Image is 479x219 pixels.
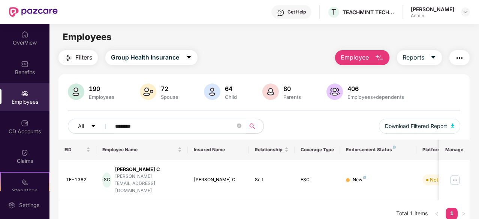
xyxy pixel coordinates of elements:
img: svg+xml;base64,PHN2ZyBpZD0iRHJvcGRvd24tMzJ4MzIiIHhtbG5zPSJodHRwOi8vd3d3LnczLm9yZy8yMDAwL3N2ZyIgd2... [463,9,469,15]
span: caret-down [91,124,96,130]
div: ESC [301,176,334,183]
button: search [245,119,264,134]
div: SC [102,173,111,188]
div: TE-1382 [66,176,91,183]
span: close-circle [237,123,241,130]
div: New [353,176,366,183]
img: svg+xml;base64,PHN2ZyB4bWxucz0iaHR0cDovL3d3dy53My5vcmcvMjAwMC9zdmciIHhtbG5zOnhsaW5rPSJodHRwOi8vd3... [262,83,279,100]
th: EID [58,140,97,160]
div: Stepathon [1,187,49,194]
span: T [331,7,336,16]
img: New Pazcare Logo [9,7,58,17]
div: Spouse [159,94,180,100]
span: All [78,122,84,130]
img: svg+xml;base64,PHN2ZyB4bWxucz0iaHR0cDovL3d3dy53My5vcmcvMjAwMC9zdmciIHdpZHRoPSIyNCIgaGVpZ2h0PSIyNC... [455,54,464,63]
div: Self [255,176,289,183]
th: Employee Name [96,140,188,160]
th: Coverage Type [295,140,340,160]
img: svg+xml;base64,PHN2ZyB4bWxucz0iaHR0cDovL3d3dy53My5vcmcvMjAwMC9zdmciIHhtbG5zOnhsaW5rPSJodHRwOi8vd3... [68,83,84,100]
a: 1 [446,208,458,219]
img: svg+xml;base64,PHN2ZyB4bWxucz0iaHR0cDovL3d3dy53My5vcmcvMjAwMC9zdmciIHhtbG5zOnhsaW5rPSJodHRwOi8vd3... [375,54,384,63]
div: Parents [282,94,302,100]
div: Admin [411,13,454,19]
div: Employees [87,94,116,100]
img: svg+xml;base64,PHN2ZyB4bWxucz0iaHR0cDovL3d3dy53My5vcmcvMjAwMC9zdmciIHdpZHRoPSIyNCIgaGVpZ2h0PSIyNC... [64,54,73,63]
div: Platform Status [422,147,464,153]
div: 80 [282,85,302,92]
span: left [434,212,439,216]
span: Filters [75,53,92,62]
div: Child [223,94,238,100]
img: svg+xml;base64,PHN2ZyBpZD0iQ0RfQWNjb3VudHMiIGRhdGEtbmFtZT0iQ0QgQWNjb3VudHMiIHhtbG5zPSJodHRwOi8vd3... [21,119,28,127]
img: svg+xml;base64,PHN2ZyB4bWxucz0iaHR0cDovL3d3dy53My5vcmcvMjAwMC9zdmciIHdpZHRoPSI4IiBoZWlnaHQ9IjgiIH... [363,176,366,179]
span: caret-down [186,54,192,61]
div: TEACHMINT TECHNOLOGIES PRIVATE LIMITED [343,9,395,16]
span: Download Filtered Report [385,122,447,130]
th: Relationship [249,140,295,160]
img: svg+xml;base64,PHN2ZyB4bWxucz0iaHR0cDovL3d3dy53My5vcmcvMjAwMC9zdmciIHhtbG5zOnhsaW5rPSJodHRwOi8vd3... [204,83,220,100]
span: Group Health Insurance [111,53,179,62]
img: svg+xml;base64,PHN2ZyB4bWxucz0iaHR0cDovL3d3dy53My5vcmcvMjAwMC9zdmciIHdpZHRoPSI4IiBoZWlnaHQ9IjgiIH... [393,146,396,149]
span: caret-down [430,54,436,61]
span: Reports [403,53,424,62]
img: svg+xml;base64,PHN2ZyBpZD0iQmVuZWZpdHMiIHhtbG5zPSJodHRwOi8vd3d3LnczLm9yZy8yMDAwL3N2ZyIgd2lkdGg9Ij... [21,60,28,68]
div: [PERSON_NAME][EMAIL_ADDRESS][DOMAIN_NAME] [115,173,182,194]
button: Filters [58,50,98,65]
img: svg+xml;base64,PHN2ZyB4bWxucz0iaHR0cDovL3d3dy53My5vcmcvMjAwMC9zdmciIHdpZHRoPSIyMSIgaGVpZ2h0PSIyMC... [21,179,28,186]
button: Download Filtered Report [379,119,461,134]
button: Allcaret-down [68,119,114,134]
span: EID [64,147,85,153]
span: search [245,123,260,129]
div: [PERSON_NAME] C [194,176,243,183]
span: Employee Name [102,147,176,153]
img: manageButton [449,174,461,186]
div: 190 [87,85,116,92]
span: close-circle [237,124,241,128]
span: Employee [341,53,369,62]
button: Reportscaret-down [397,50,442,65]
img: svg+xml;base64,PHN2ZyBpZD0iQ2xhaW0iIHhtbG5zPSJodHRwOi8vd3d3LnczLm9yZy8yMDAwL3N2ZyIgd2lkdGg9IjIwIi... [21,149,28,156]
div: Not Verified [430,176,457,183]
div: 72 [159,85,180,92]
button: Employee [335,50,389,65]
img: svg+xml;base64,PHN2ZyB4bWxucz0iaHR0cDovL3d3dy53My5vcmcvMjAwMC9zdmciIHhtbG5zOnhsaW5rPSJodHRwOi8vd3... [451,124,455,128]
div: Endorsement Status [346,147,410,153]
th: Insured Name [188,140,249,160]
div: [PERSON_NAME] C [115,166,182,173]
div: [PERSON_NAME] [411,6,454,13]
img: svg+xml;base64,PHN2ZyBpZD0iSG9tZSIgeG1sbnM9Imh0dHA6Ly93d3cudzMub3JnLzIwMDAvc3ZnIiB3aWR0aD0iMjAiIG... [21,31,28,38]
img: svg+xml;base64,PHN2ZyBpZD0iU2V0dGluZy0yMHgyMCIgeG1sbnM9Imh0dHA6Ly93d3cudzMub3JnLzIwMDAvc3ZnIiB3aW... [8,201,15,209]
div: 406 [346,85,406,92]
img: svg+xml;base64,PHN2ZyB4bWxucz0iaHR0cDovL3d3dy53My5vcmcvMjAwMC9zdmciIHhtbG5zOnhsaW5rPSJodHRwOi8vd3... [326,83,343,100]
div: 64 [223,85,238,92]
span: Employees [63,31,112,42]
span: Relationship [255,147,283,153]
img: svg+xml;base64,PHN2ZyBpZD0iRW1wbG95ZWVzIiB4bWxucz0iaHR0cDovL3d3dy53My5vcmcvMjAwMC9zdmciIHdpZHRoPS... [21,90,28,97]
div: Get Help [287,9,306,15]
span: right [461,212,466,216]
div: Employees+dependents [346,94,406,100]
th: Manage [439,140,470,160]
img: svg+xml;base64,PHN2ZyBpZD0iSGVscC0zMngzMiIgeG1sbnM9Imh0dHA6Ly93d3cudzMub3JnLzIwMDAvc3ZnIiB3aWR0aD... [277,9,284,16]
button: Group Health Insurancecaret-down [105,50,198,65]
img: svg+xml;base64,PHN2ZyB4bWxucz0iaHR0cDovL3d3dy53My5vcmcvMjAwMC9zdmciIHhtbG5zOnhsaW5rPSJodHRwOi8vd3... [140,83,156,100]
div: Settings [17,201,42,209]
